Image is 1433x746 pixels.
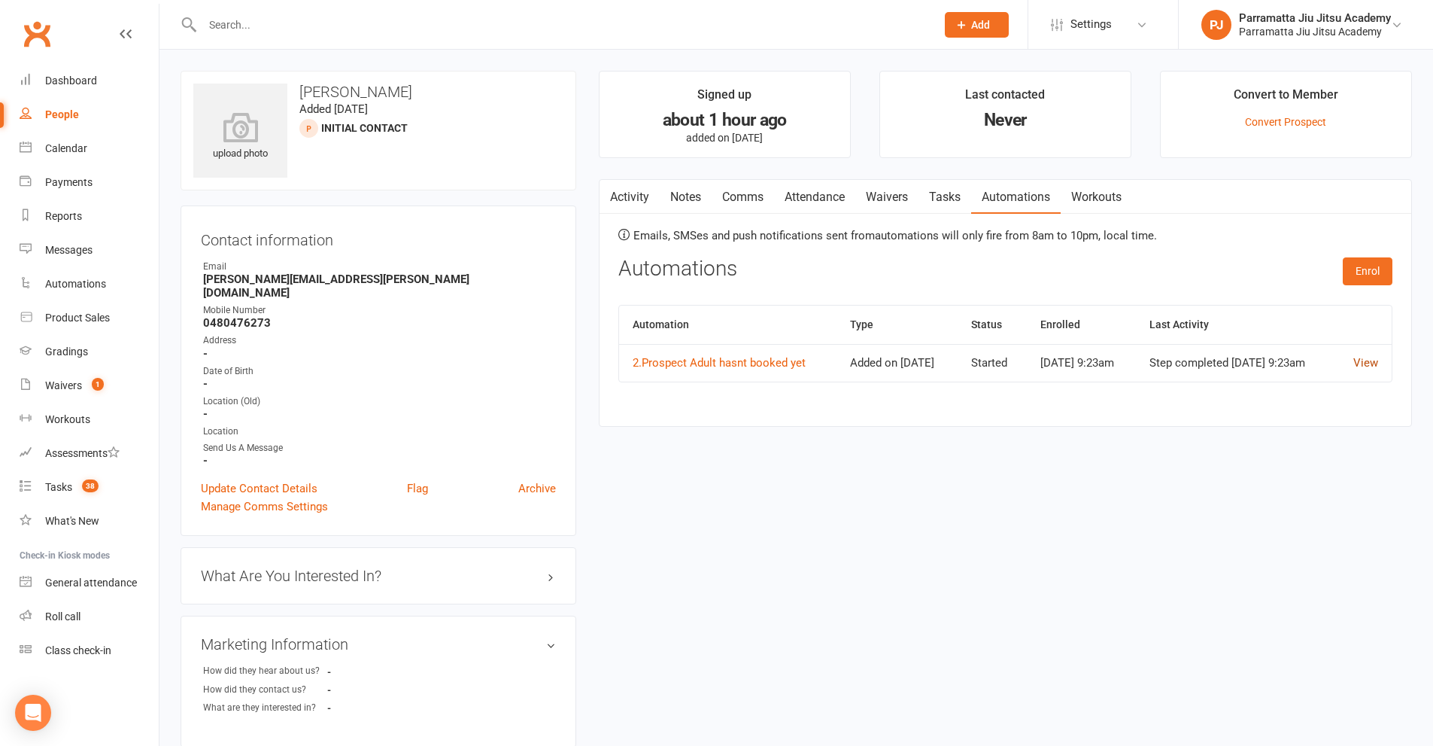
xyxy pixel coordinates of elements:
a: Dashboard [20,64,159,98]
a: Assessments [20,437,159,470]
div: Date of Birth [203,364,556,379]
span: 1 [92,378,104,391]
strong: - [203,407,556,421]
strong: - [327,702,414,714]
div: Location [203,425,556,439]
div: Mobile Number [203,303,556,318]
div: Tasks [45,481,72,493]
div: Added on [DATE] [850,357,944,370]
div: Open Intercom Messenger [15,695,51,731]
th: Automation [619,306,836,344]
a: Update Contact Details [201,480,317,498]
div: What are they interested in? [203,701,327,715]
div: Gradings [45,346,88,358]
button: Add [945,12,1009,38]
div: Waivers [45,379,82,391]
div: Step completed [DATE] 9:23am [1149,357,1321,370]
div: Calendar [45,142,87,154]
a: Manage Comms Settings [201,498,328,516]
div: Convert to Member [1234,85,1338,112]
th: Last Activity [1136,306,1334,344]
a: Archive [518,480,556,498]
strong: - [203,377,556,391]
span: Settings [1070,8,1112,41]
div: Automations [45,278,106,290]
strong: - [203,347,556,361]
strong: - [327,666,414,677]
div: Address [203,333,556,348]
a: Calendar [20,132,159,166]
div: Dashboard [45,75,97,87]
div: What's New [45,515,99,527]
div: Payments [45,176,93,188]
a: View [1353,356,1378,370]
p: added on [DATE] [613,132,836,144]
a: Automations [971,180,1061,215]
div: Product Sales [45,312,110,324]
div: Workouts [45,413,90,425]
div: Email [203,260,556,274]
h3: What Are You Interested In? [201,568,556,584]
th: Type [836,306,958,344]
span: Add [971,19,990,31]
div: Reports [45,210,82,222]
a: Flag [407,480,428,498]
strong: - [327,684,414,696]
h3: Marketing Information [201,636,556,653]
div: Parramatta Jiu Jitsu Academy [1239,11,1391,25]
span: Initial Contact [321,122,408,134]
a: Notes [660,180,712,215]
div: upload photo [193,112,287,162]
a: Automations [20,267,159,301]
a: Waivers 1 [20,369,159,403]
a: Waivers [855,180,918,215]
th: Status [958,306,1026,344]
a: General attendance kiosk mode [20,566,159,600]
a: Comms [712,180,774,215]
div: People [45,108,79,120]
h3: Contact information [201,226,556,248]
a: Tasks [918,180,971,215]
a: Payments [20,166,159,199]
div: Last contacted [965,85,1045,112]
div: General attendance [45,577,137,589]
a: 2.Prospect Adult hasnt booked yet [633,356,806,370]
h3: Automations [618,257,737,281]
a: Activity [600,180,660,215]
div: [DATE] 9:23am [1040,357,1123,370]
a: Roll call [20,600,159,634]
strong: - [203,454,556,467]
button: Enrol [1343,257,1392,285]
div: How did they hear about us? [203,664,327,678]
a: Class kiosk mode [20,634,159,668]
div: Started [971,357,1013,370]
div: Send Us A Message [203,441,556,455]
a: Product Sales [20,301,159,335]
a: Gradings [20,335,159,369]
a: Workouts [1061,180,1132,215]
strong: [PERSON_NAME][EMAIL_ADDRESS][PERSON_NAME][DOMAIN_NAME] [203,273,556,300]
a: Tasks 38 [20,470,159,504]
a: People [20,98,159,132]
h3: [PERSON_NAME] [193,84,563,100]
a: Workouts [20,403,159,437]
div: PJ [1201,10,1231,40]
a: Convert Prospect [1245,116,1326,128]
div: Roll call [45,611,80,623]
p: Emails, SMSes and push notifications sent from automations will only fire from 8am to 10pm, local... [618,229,1392,242]
div: Never [894,112,1117,128]
div: Signed up [697,85,751,112]
span: 38 [82,480,99,492]
strong: 0480476273 [203,316,556,330]
div: Parramatta Jiu Jitsu Academy [1239,25,1391,38]
div: Assessments [45,447,120,459]
a: Messages [20,233,159,267]
a: Reports [20,199,159,233]
div: Class check-in [45,644,111,656]
div: Location (Old) [203,394,556,409]
input: Search... [198,14,925,35]
time: Added [DATE] [299,102,368,116]
div: How did they contact us? [203,683,327,697]
a: Attendance [774,180,855,215]
th: Enrolled [1027,306,1137,344]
